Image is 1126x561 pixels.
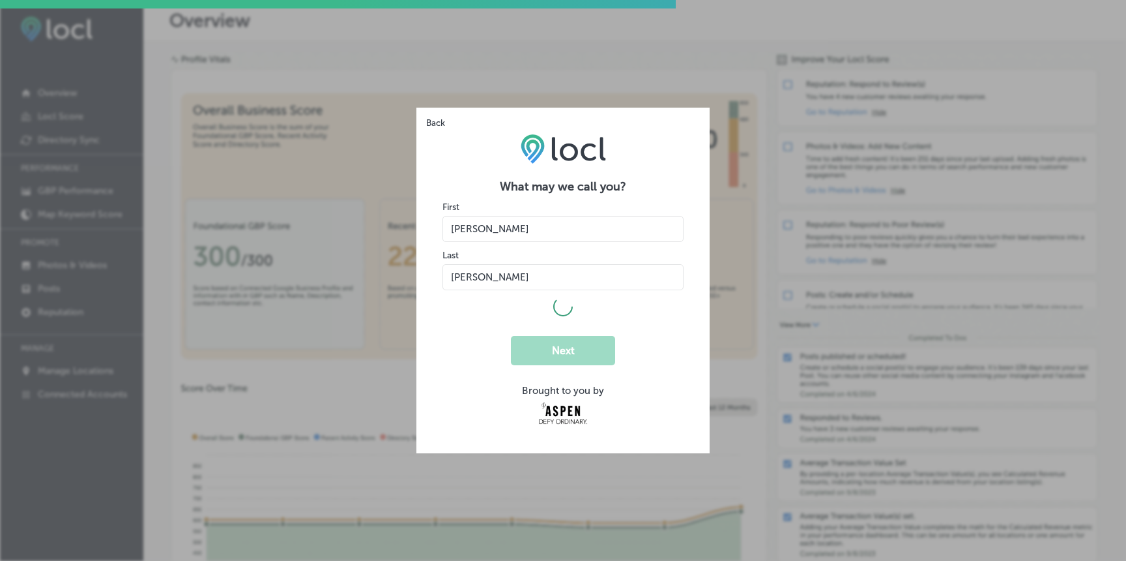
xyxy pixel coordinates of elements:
button: Next [511,336,615,365]
label: Last [442,250,459,261]
button: Back [416,108,449,129]
img: Aspen [538,402,588,425]
img: LOCL logo [521,134,606,164]
div: Brought to you by [442,385,684,397]
h2: What may we call you? [442,179,684,194]
label: First [442,202,459,213]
